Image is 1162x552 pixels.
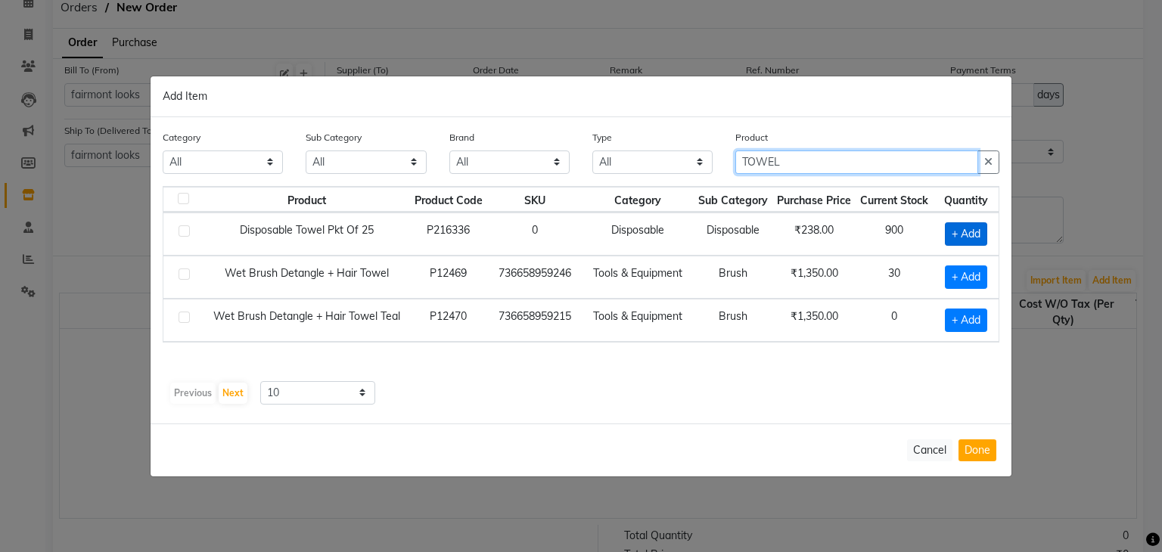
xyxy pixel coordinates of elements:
td: Tools & Equipment [583,256,694,299]
td: Brush [694,299,772,342]
th: Product [203,187,409,212]
td: ₹238.00 [772,212,856,256]
td: Disposable [583,212,694,256]
th: Current Stock [856,187,933,212]
td: P216336 [410,212,487,256]
label: Category [163,131,200,144]
td: ₹1,350.00 [772,256,856,299]
td: Disposable Towel Pkt Of 25 [203,212,409,256]
td: ₹1,350.00 [772,299,856,342]
td: P12470 [410,299,487,342]
th: Product Code [410,187,487,212]
td: 900 [856,212,933,256]
td: 30 [856,256,933,299]
th: SKU [487,187,583,212]
td: P12469 [410,256,487,299]
div: Add Item [151,76,1011,117]
td: 0 [856,299,933,342]
button: Cancel [907,439,952,461]
td: 736658959215 [487,299,583,342]
td: Wet Brush Detangle + Hair Towel [203,256,409,299]
span: + Add [945,265,987,289]
td: 736658959246 [487,256,583,299]
td: Tools & Equipment [583,299,694,342]
th: Sub Category [694,187,772,212]
button: Done [958,439,996,461]
input: Search or Scan Product [735,150,978,174]
span: + Add [945,309,987,332]
td: Brush [694,256,772,299]
label: Sub Category [306,131,362,144]
td: Wet Brush Detangle + Hair Towel Teal [203,299,409,342]
th: Quantity [933,187,999,212]
button: Next [219,383,247,404]
span: Purchase Price [777,194,851,207]
td: Disposable [694,212,772,256]
label: Brand [449,131,474,144]
span: + Add [945,222,987,246]
label: Type [592,131,612,144]
label: Product [735,131,768,144]
th: Category [583,187,694,212]
td: 0 [487,212,583,256]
